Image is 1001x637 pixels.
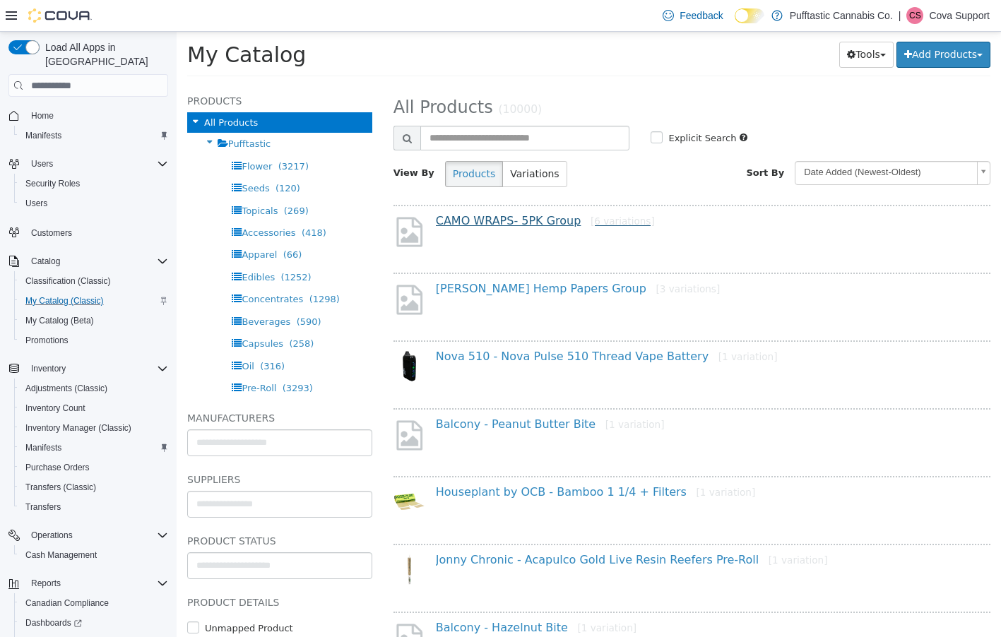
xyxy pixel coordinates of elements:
span: Cash Management [25,549,97,561]
a: Balcony - Hazelnut Bite[1 variation] [259,589,460,602]
a: Jonny Chronic - Acapulco Gold Live Resin Reefers Pre-Roll[1 variation] [259,521,651,535]
a: My Catalog (Beta) [20,312,100,329]
span: Users [25,155,168,172]
button: Transfers (Classic) [14,477,174,497]
span: (120) [99,151,124,162]
a: Transfers [20,499,66,516]
img: 150 [217,454,249,486]
span: Customers [31,227,72,239]
span: (258) [112,306,137,317]
span: Inventory Count [20,400,168,417]
button: Classification (Classic) [14,271,174,291]
span: Operations [25,527,168,544]
small: [3 variations] [479,251,543,263]
span: Manifests [25,442,61,453]
button: Purchase Orders [14,458,174,477]
span: View By [217,136,258,146]
span: My Catalog (Beta) [25,315,94,326]
span: Oil [65,329,77,340]
button: Adjustments (Classic) [14,379,174,398]
img: Cova [28,8,92,23]
span: Home [31,110,54,121]
p: Cova Support [929,7,990,24]
button: Promotions [14,331,174,350]
span: Edibles [65,240,98,251]
span: Transfers [20,499,168,516]
span: Users [25,198,47,209]
span: Inventory Manager (Classic) [25,422,131,434]
span: Pufftastic [52,107,95,117]
img: 150 [217,318,249,350]
span: Date Added (Newest-Oldest) [619,130,795,152]
button: Users [3,154,174,174]
a: Inventory Count [20,400,91,417]
a: Purchase Orders [20,459,95,476]
span: Pre-Roll [65,351,100,362]
a: Customers [25,225,78,242]
span: (316) [83,329,108,340]
img: missing-image.png [217,386,249,421]
a: Cash Management [20,547,102,564]
h5: Products [11,61,196,78]
div: Cova Support [906,7,923,24]
span: My Catalog (Beta) [20,312,168,329]
span: My Catalog (Classic) [20,292,168,309]
a: CAMO WRAPS- 5PK Group[6 variations] [259,182,478,196]
span: Catalog [25,253,168,270]
span: Dashboards [25,617,82,629]
span: Users [31,158,53,169]
span: My Catalog [11,11,129,35]
img: missing-image.png [217,251,249,285]
a: Promotions [20,332,74,349]
span: Flower [65,129,95,140]
span: All Products [28,85,81,96]
a: Canadian Compliance [20,595,114,612]
span: Inventory Manager (Classic) [20,419,168,436]
span: (590) [120,285,145,295]
h5: Suppliers [11,439,196,456]
a: Transfers (Classic) [20,479,102,496]
span: Load All Apps in [GEOGRAPHIC_DATA] [40,40,168,69]
span: Transfers (Classic) [20,479,168,496]
button: Variations [326,129,390,155]
button: Users [14,194,174,213]
span: Sort By [569,136,608,146]
small: [1 variation] [592,523,651,534]
small: [1 variation] [542,319,601,331]
img: 150 [217,522,249,554]
span: (1252) [104,240,134,251]
span: (269) [107,174,132,184]
span: Customers [25,223,168,241]
span: Transfers (Classic) [25,482,96,493]
button: Canadian Compliance [14,593,174,613]
a: Date Added (Newest-Oldest) [618,129,814,153]
small: (10000) [321,71,365,84]
span: Reports [25,575,168,592]
small: [1 variation] [401,590,460,602]
span: Inventory [31,363,66,374]
button: Reports [3,573,174,593]
span: Security Roles [25,178,80,189]
span: Canadian Compliance [20,595,168,612]
a: Security Roles [20,175,85,192]
a: Inventory Manager (Classic) [20,419,137,436]
img: missing-image.png [217,590,249,624]
span: CS [909,7,921,24]
span: Operations [31,530,73,541]
span: Classification (Classic) [25,275,111,287]
span: Purchase Orders [20,459,168,476]
span: My Catalog (Classic) [25,295,104,306]
button: My Catalog (Beta) [14,311,174,331]
span: (3293) [106,351,136,362]
p: | [899,7,901,24]
a: Dashboards [14,613,174,633]
span: Topicals [65,174,101,184]
span: Users [20,195,168,212]
span: Adjustments (Classic) [25,383,107,394]
a: Dashboards [20,614,88,631]
button: Manifests [14,126,174,145]
span: Catalog [31,256,60,267]
button: Operations [3,525,174,545]
button: Security Roles [14,174,174,194]
span: (66) [107,218,126,228]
